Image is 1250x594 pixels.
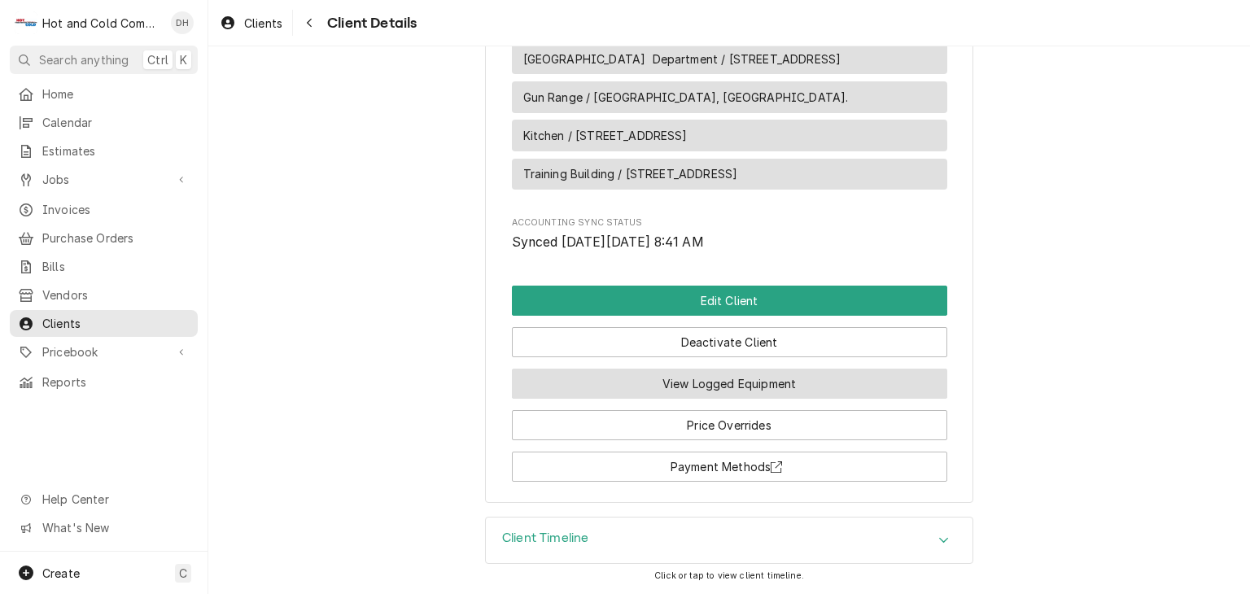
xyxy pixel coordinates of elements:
span: What's New [42,519,188,536]
span: Calendar [42,114,190,131]
span: C [179,565,187,582]
span: Bills [42,258,190,275]
span: Click or tap to view client timeline. [654,570,804,581]
span: Accounting Sync Status [512,216,947,229]
a: Go to Pricebook [10,338,198,365]
a: Vendors [10,282,198,308]
a: Invoices [10,196,198,223]
a: Clients [213,10,289,37]
div: Service Location [512,43,947,75]
h3: Client Timeline [502,531,588,546]
span: Help Center [42,491,188,508]
a: Go to What's New [10,514,198,541]
div: Hot and Cold Commercial Kitchens, Inc.'s Avatar [15,11,37,34]
div: Button Group [512,286,947,482]
button: Price Overrides [512,410,947,440]
div: Button Group Row [512,399,947,440]
span: [GEOGRAPHIC_DATA] Department / [STREET_ADDRESS] [523,50,841,68]
button: View Logged Equipment [512,369,947,399]
a: Reports [10,369,198,395]
span: Client Details [322,12,417,34]
span: Training Building / [STREET_ADDRESS] [523,165,738,182]
span: Reports [42,373,190,391]
a: Home [10,81,198,107]
span: Gun Range / [GEOGRAPHIC_DATA], [GEOGRAPHIC_DATA]. [523,89,849,106]
div: Service Location [512,81,947,113]
div: H [15,11,37,34]
a: Go to Help Center [10,486,198,513]
a: Clients [10,310,198,337]
span: Create [42,566,80,580]
a: Go to Jobs [10,166,198,193]
span: Search anything [39,51,129,68]
button: Deactivate Client [512,327,947,357]
div: Client Timeline [485,517,973,564]
div: Button Group Row [512,316,947,357]
span: Purchase Orders [42,229,190,247]
button: Search anythingCtrlK [10,46,198,74]
span: Invoices [42,201,190,218]
div: Button Group Row [512,357,947,399]
a: Purchase Orders [10,225,198,251]
span: Clients [42,315,190,332]
span: Ctrl [147,51,168,68]
div: Service Location [512,159,947,190]
div: Service Locations List [512,5,947,197]
div: DH [171,11,194,34]
span: Accounting Sync Status [512,233,947,252]
div: Button Group Row [512,440,947,482]
div: Service Location [512,120,947,151]
span: K [180,51,187,68]
span: Vendors [42,286,190,304]
span: Kitchen / [STREET_ADDRESS] [523,127,688,144]
span: Home [42,85,190,103]
div: Hot and Cold Commercial Kitchens, Inc. [42,15,162,32]
button: Navigate back [296,10,322,36]
span: Estimates [42,142,190,159]
button: Accordion Details Expand Trigger [486,518,972,563]
button: Payment Methods [512,452,947,482]
span: Jobs [42,171,165,188]
div: Button Group Row [512,286,947,316]
a: Bills [10,253,198,280]
span: Clients [244,15,282,32]
button: Edit Client [512,286,947,316]
span: Pricebook [42,343,165,360]
div: Daryl Harris's Avatar [171,11,194,34]
a: Calendar [10,109,198,136]
div: Accordion Header [486,518,972,563]
span: Synced [DATE][DATE] 8:41 AM [512,234,704,250]
a: Estimates [10,138,198,164]
div: Accounting Sync Status [512,216,947,251]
